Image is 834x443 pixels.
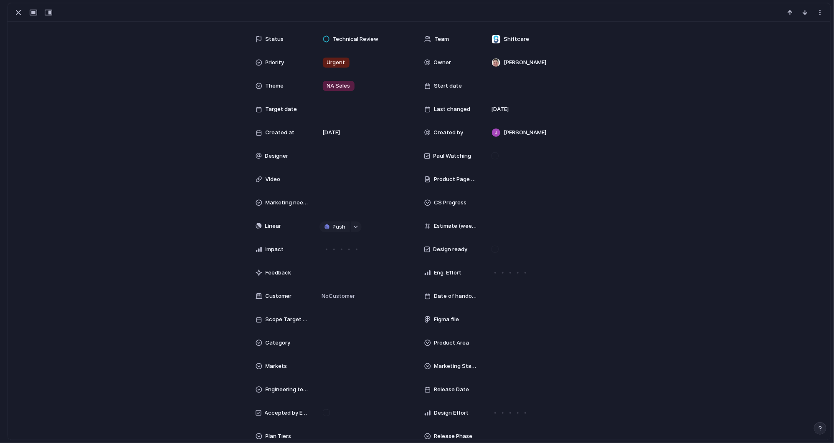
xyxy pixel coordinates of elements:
[434,128,464,137] span: Created by
[434,362,478,370] span: Marketing Status
[504,128,547,137] span: [PERSON_NAME]
[492,105,509,113] span: [DATE]
[265,152,289,160] span: Designer
[504,58,547,67] span: [PERSON_NAME]
[433,152,472,160] span: Paul Watching
[333,223,346,231] span: Push
[434,315,459,324] span: Figma file
[266,175,281,184] span: Video
[504,35,530,43] span: Shiftcare
[327,82,350,90] span: NA Sales
[266,128,295,137] span: Created at
[434,269,462,277] span: Eng. Effort
[435,35,449,43] span: Team
[332,35,378,43] span: Technical Review
[266,362,287,370] span: Markets
[266,269,292,277] span: Feedback
[434,432,473,440] span: Release Phase
[266,385,309,394] span: Engineering team
[434,175,478,184] span: Product Page Doc.
[434,222,478,230] span: Estimate (weeks)
[266,315,309,324] span: Scope Target Date
[266,105,297,113] span: Target date
[434,82,462,90] span: Start date
[266,35,284,43] span: Status
[327,58,345,67] span: Urgent
[434,385,469,394] span: Release Date
[265,409,309,417] span: Accepted by Engineering
[266,339,291,347] span: Category
[433,245,468,254] span: Design ready
[266,245,284,254] span: Impact
[434,105,471,113] span: Last changed
[266,292,292,300] span: Customer
[265,222,281,230] span: Linear
[266,82,284,90] span: Theme
[266,199,309,207] span: Marketing needed
[434,199,467,207] span: CS Progress
[434,58,451,67] span: Owner
[434,292,478,300] span: Date of handover
[319,221,350,232] button: Push
[323,128,340,137] span: [DATE]
[266,58,284,67] span: Priority
[266,432,292,440] span: Plan Tiers
[319,292,355,300] span: No Customer
[434,339,469,347] span: Product Area
[434,409,469,417] span: Design Effort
